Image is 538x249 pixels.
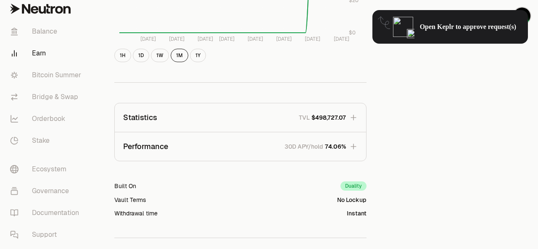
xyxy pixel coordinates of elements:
p: 30D APY/hold [285,142,323,151]
a: Ecosystem [3,158,91,180]
img: Douglas Kamsou [514,8,530,24]
p: Performance [123,141,168,152]
div: Built On [114,182,136,190]
a: Support [3,224,91,246]
tspan: [DATE] [140,36,156,42]
button: 1W [151,49,169,62]
span: Open Keplr to approve request(s) [420,23,516,31]
div: Instant [347,209,367,218]
a: Bridge & Swap [3,86,91,108]
img: icon-128.png [393,17,413,37]
button: StatisticsTVL$498,727.07 [115,103,366,132]
tspan: [DATE] [169,36,185,42]
a: Balance [3,21,91,42]
img: icon-click-cursor.png [407,29,414,38]
div: Withdrawal time [114,209,158,218]
p: Statistics [123,112,157,123]
button: Performance30D APY/hold74.06% [115,132,366,161]
div: Vault Terms [114,196,146,204]
tspan: [DATE] [334,36,349,42]
a: Stake [3,130,91,152]
tspan: [DATE] [219,36,235,42]
a: Governance [3,180,91,202]
tspan: [DATE] [248,36,263,42]
a: Orderbook [3,108,91,130]
span: 74.06% [325,142,346,151]
div: No Lockup [337,196,367,204]
p: TVL [299,113,310,122]
tspan: [DATE] [198,36,213,42]
tspan: $0 [349,29,356,36]
a: Documentation [3,202,91,224]
button: 1D [133,49,149,62]
span: $498,727.07 [311,113,346,122]
tspan: [DATE] [276,36,292,42]
button: 1M [171,49,188,62]
a: Earn [3,42,91,64]
div: Duality [340,181,367,191]
tspan: [DATE] [305,36,320,42]
a: Bitcoin Summer [3,64,91,86]
button: 1Y [190,49,206,62]
button: 1H [114,49,131,62]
